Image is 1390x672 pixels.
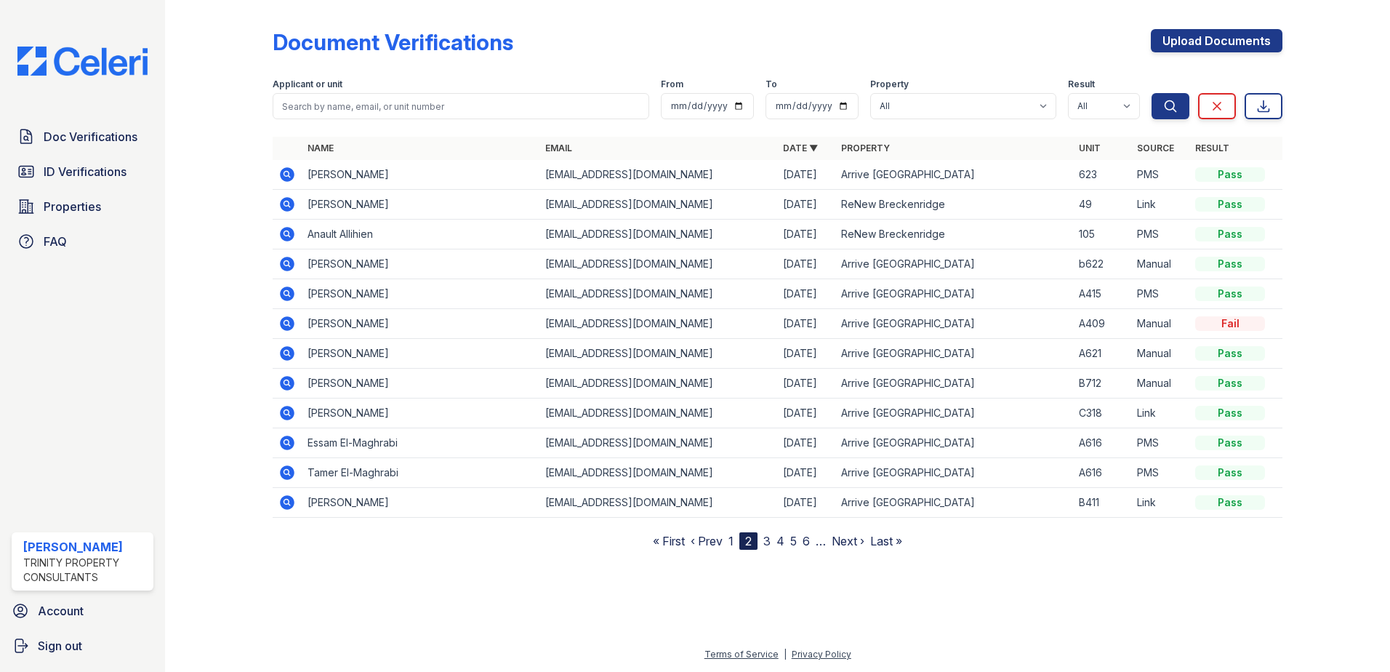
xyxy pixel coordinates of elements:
[792,649,851,660] a: Privacy Policy
[1131,249,1189,279] td: Manual
[302,399,539,428] td: [PERSON_NAME]
[835,220,1073,249] td: ReNew Breckenridge
[1151,29,1282,52] a: Upload Documents
[44,198,101,215] span: Properties
[38,602,84,620] span: Account
[12,157,153,186] a: ID Verifications
[1079,143,1101,153] a: Unit
[1195,316,1265,331] div: Fail
[6,596,159,625] a: Account
[777,399,835,428] td: [DATE]
[302,160,539,190] td: [PERSON_NAME]
[835,458,1073,488] td: Arrive [GEOGRAPHIC_DATA]
[841,143,890,153] a: Property
[23,538,148,556] div: [PERSON_NAME]
[539,488,777,518] td: [EMAIL_ADDRESS][DOMAIN_NAME]
[1131,279,1189,309] td: PMS
[763,534,771,548] a: 3
[545,143,572,153] a: Email
[777,428,835,458] td: [DATE]
[835,249,1073,279] td: Arrive [GEOGRAPHIC_DATA]
[12,192,153,221] a: Properties
[870,534,902,548] a: Last »
[1131,369,1189,399] td: Manual
[1131,488,1189,518] td: Link
[1131,339,1189,369] td: Manual
[653,534,685,548] a: « First
[776,534,784,548] a: 4
[6,631,159,660] a: Sign out
[302,458,539,488] td: Tamer El-Maghrabi
[1068,79,1095,90] label: Result
[1131,160,1189,190] td: PMS
[273,79,342,90] label: Applicant or unit
[1131,428,1189,458] td: PMS
[23,556,148,585] div: Trinity Property Consultants
[273,29,513,55] div: Document Verifications
[777,339,835,369] td: [DATE]
[784,649,787,660] div: |
[273,93,649,119] input: Search by name, email, or unit number
[539,399,777,428] td: [EMAIL_ADDRESS][DOMAIN_NAME]
[1195,167,1265,182] div: Pass
[835,488,1073,518] td: Arrive [GEOGRAPHIC_DATA]
[816,532,826,550] span: …
[1195,257,1265,271] div: Pass
[704,649,779,660] a: Terms of Service
[835,428,1073,458] td: Arrive [GEOGRAPHIC_DATA]
[835,190,1073,220] td: ReNew Breckenridge
[1131,399,1189,428] td: Link
[1073,220,1131,249] td: 105
[539,190,777,220] td: [EMAIL_ADDRESS][DOMAIN_NAME]
[302,309,539,339] td: [PERSON_NAME]
[1073,190,1131,220] td: 49
[1137,143,1174,153] a: Source
[539,249,777,279] td: [EMAIL_ADDRESS][DOMAIN_NAME]
[539,220,777,249] td: [EMAIL_ADDRESS][DOMAIN_NAME]
[1073,369,1131,399] td: B712
[302,279,539,309] td: [PERSON_NAME]
[1131,220,1189,249] td: PMS
[302,190,539,220] td: [PERSON_NAME]
[803,534,810,548] a: 6
[835,279,1073,309] td: Arrive [GEOGRAPHIC_DATA]
[835,399,1073,428] td: Arrive [GEOGRAPHIC_DATA]
[777,160,835,190] td: [DATE]
[790,534,797,548] a: 5
[661,79,683,90] label: From
[777,369,835,399] td: [DATE]
[302,369,539,399] td: [PERSON_NAME]
[44,233,67,250] span: FAQ
[1073,309,1131,339] td: A409
[12,122,153,151] a: Doc Verifications
[302,249,539,279] td: [PERSON_NAME]
[539,279,777,309] td: [EMAIL_ADDRESS][DOMAIN_NAME]
[777,220,835,249] td: [DATE]
[539,369,777,399] td: [EMAIL_ADDRESS][DOMAIN_NAME]
[539,458,777,488] td: [EMAIL_ADDRESS][DOMAIN_NAME]
[1073,339,1131,369] td: A621
[1073,160,1131,190] td: 623
[1195,495,1265,510] div: Pass
[38,637,82,655] span: Sign out
[777,190,835,220] td: [DATE]
[777,458,835,488] td: [DATE]
[1195,436,1265,450] div: Pass
[539,160,777,190] td: [EMAIL_ADDRESS][DOMAIN_NAME]
[1195,227,1265,241] div: Pass
[783,143,818,153] a: Date ▼
[1073,399,1131,428] td: C318
[1131,190,1189,220] td: Link
[1073,279,1131,309] td: A415
[44,128,137,145] span: Doc Verifications
[1195,346,1265,361] div: Pass
[691,534,723,548] a: ‹ Prev
[539,428,777,458] td: [EMAIL_ADDRESS][DOMAIN_NAME]
[302,488,539,518] td: [PERSON_NAME]
[1073,249,1131,279] td: b622
[1131,458,1189,488] td: PMS
[308,143,334,153] a: Name
[1131,309,1189,339] td: Manual
[870,79,909,90] label: Property
[302,220,539,249] td: Anault Allihien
